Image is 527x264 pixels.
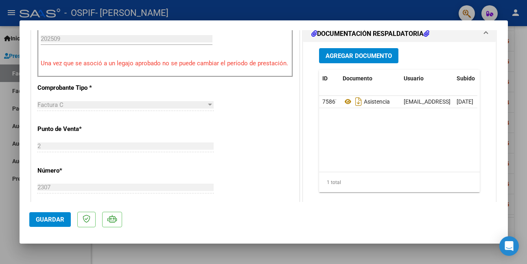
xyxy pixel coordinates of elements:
[319,48,398,63] button: Agregar Documento
[400,70,453,87] datatable-header-cell: Usuario
[41,59,290,68] p: Una vez que se asoció a un legajo aprobado no se puede cambiar el período de prestación.
[37,124,114,134] p: Punto de Venta
[303,42,496,211] div: DOCUMENTACIÓN RESPALDATORIA
[453,70,494,87] datatable-header-cell: Subido
[303,26,496,42] mat-expansion-panel-header: DOCUMENTACIÓN RESPALDATORIA
[326,52,392,60] span: Agregar Documento
[322,98,339,105] span: 75867
[322,75,328,82] span: ID
[404,75,424,82] span: Usuario
[37,101,63,109] span: Factura C
[457,75,475,82] span: Subido
[339,70,400,87] datatable-header-cell: Documento
[29,212,71,227] button: Guardar
[37,166,114,175] p: Número
[499,236,519,256] div: Open Intercom Messenger
[343,75,372,82] span: Documento
[311,29,429,39] h1: DOCUMENTACIÓN RESPALDATORIA
[37,83,114,93] p: Comprobante Tipo *
[319,172,480,193] div: 1 total
[343,98,390,105] span: Asistencia
[457,98,473,105] span: [DATE]
[36,216,64,223] span: Guardar
[319,70,339,87] datatable-header-cell: ID
[353,95,364,108] i: Descargar documento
